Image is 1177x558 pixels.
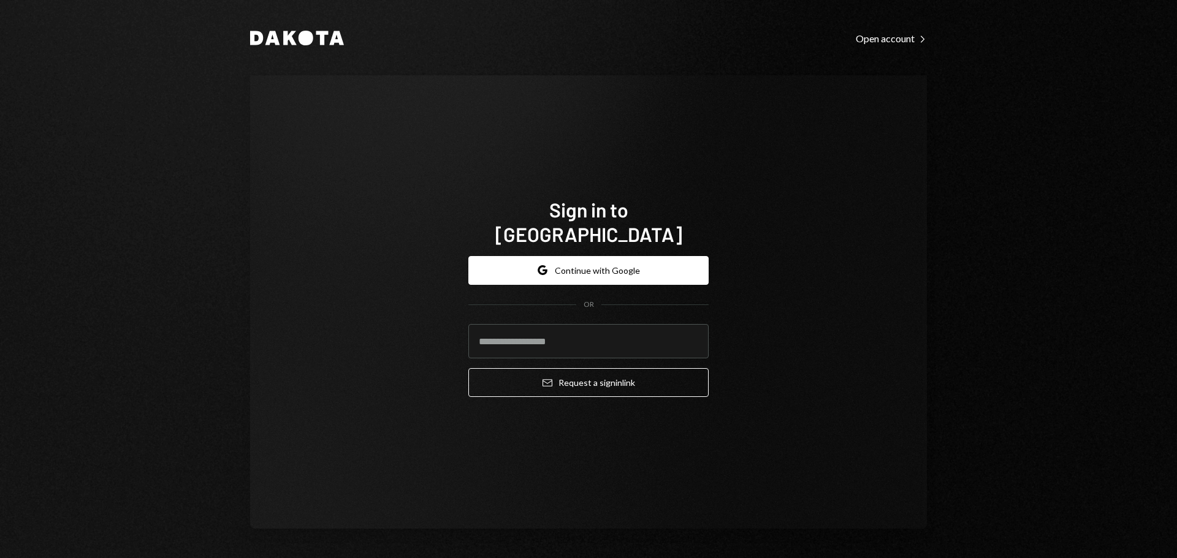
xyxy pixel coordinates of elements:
[584,300,594,310] div: OR
[468,368,709,397] button: Request a signinlink
[468,256,709,285] button: Continue with Google
[468,197,709,246] h1: Sign in to [GEOGRAPHIC_DATA]
[856,32,927,45] div: Open account
[856,31,927,45] a: Open account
